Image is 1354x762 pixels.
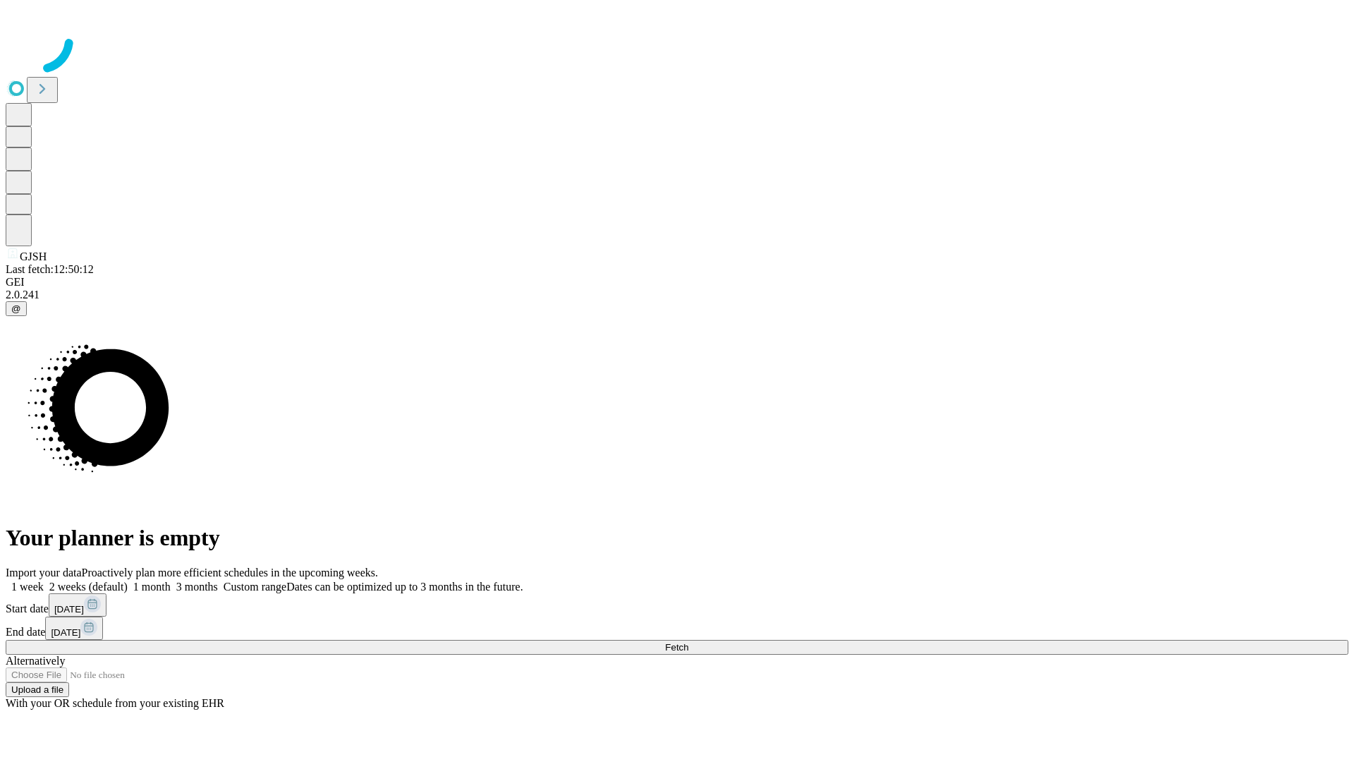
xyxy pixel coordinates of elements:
[224,581,286,593] span: Custom range
[6,263,94,275] span: Last fetch: 12:50:12
[6,617,1348,640] div: End date
[6,276,1348,289] div: GEI
[6,655,65,667] span: Alternatively
[6,525,1348,551] h1: Your planner is empty
[11,581,44,593] span: 1 week
[54,604,84,615] span: [DATE]
[665,642,688,653] span: Fetch
[6,682,69,697] button: Upload a file
[133,581,171,593] span: 1 month
[49,593,106,617] button: [DATE]
[11,303,21,314] span: @
[6,301,27,316] button: @
[82,567,378,579] span: Proactively plan more efficient schedules in the upcoming weeks.
[286,581,523,593] span: Dates can be optimized up to 3 months in the future.
[6,640,1348,655] button: Fetch
[176,581,218,593] span: 3 months
[45,617,103,640] button: [DATE]
[20,250,47,262] span: GJSH
[49,581,128,593] span: 2 weeks (default)
[6,289,1348,301] div: 2.0.241
[51,627,80,638] span: [DATE]
[6,567,82,579] span: Import your data
[6,593,1348,617] div: Start date
[6,697,224,709] span: With your OR schedule from your existing EHR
